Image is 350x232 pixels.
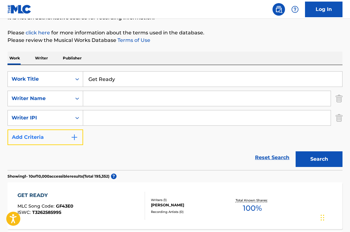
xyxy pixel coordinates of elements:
[336,91,342,106] img: Delete Criterion
[236,198,269,203] p: Total Known Shares:
[12,114,68,122] div: Writer IPI
[33,52,50,65] p: Writer
[12,95,68,102] div: Writer Name
[71,134,78,141] img: 9d2ae6d4665cec9f34b9.svg
[116,37,150,43] a: Terms of Use
[305,2,342,17] a: Log In
[321,208,324,227] div: Drag
[291,6,299,13] img: help
[17,209,32,215] span: ISWC :
[289,3,301,16] div: Help
[7,174,109,179] p: Showing 1 - 10 of 10,000 accessible results (Total 195,352 )
[275,6,282,13] img: search
[319,202,350,232] iframe: Chat Widget
[296,151,342,167] button: Search
[7,5,32,14] img: MLC Logo
[56,203,73,209] span: GF43E0
[336,110,342,126] img: Delete Criterion
[17,192,73,199] div: GET READY
[7,37,342,44] p: Please review the Musical Works Database
[12,75,68,83] div: Work Title
[111,174,117,179] span: ?
[7,52,22,65] p: Work
[7,71,342,170] form: Search Form
[7,182,342,229] a: GET READYMLC Song Code:GF43E0ISWC:T3262585995Writers (1)[PERSON_NAME]Recording Artists (0)Total K...
[7,29,342,37] p: Please for more information about the terms used in the database.
[243,203,262,214] span: 100 %
[151,209,225,214] div: Recording Artists ( 0 )
[151,198,225,202] div: Writers ( 1 )
[252,151,292,164] a: Reset Search
[26,30,50,36] a: click here
[17,203,56,209] span: MLC Song Code :
[7,129,83,145] button: Add Criteria
[272,3,285,16] a: Public Search
[32,209,61,215] span: T3262585995
[151,202,225,208] div: [PERSON_NAME]
[61,52,83,65] p: Publisher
